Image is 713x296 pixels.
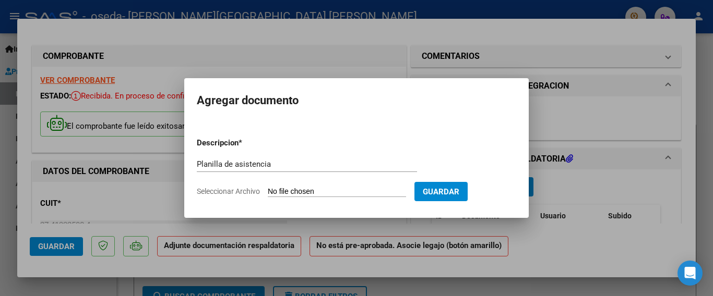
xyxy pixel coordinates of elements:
[414,182,468,201] button: Guardar
[197,91,516,110] h2: Agregar documento
[678,261,703,286] div: Open Intercom Messenger
[197,137,293,149] p: Descripcion
[423,187,459,196] span: Guardar
[197,187,260,195] span: Seleccionar Archivo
